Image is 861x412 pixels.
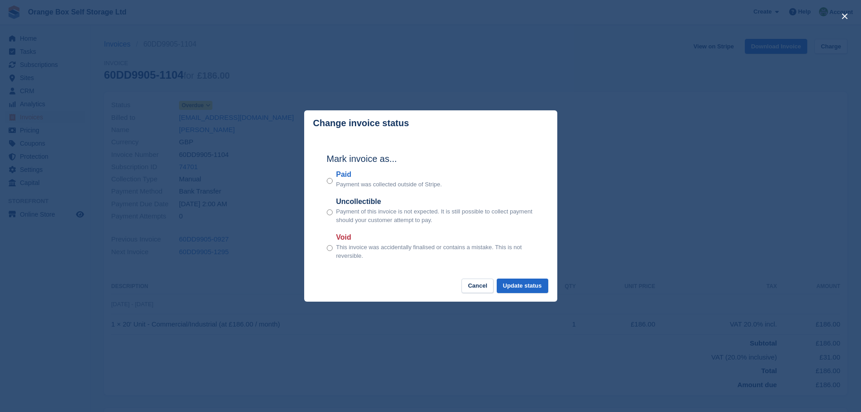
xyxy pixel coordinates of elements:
button: close [837,9,852,24]
p: Payment of this invoice is not expected. It is still possible to collect payment should your cust... [336,207,535,225]
label: Void [336,232,535,243]
label: Uncollectible [336,196,535,207]
h2: Mark invoice as... [327,152,535,166]
p: This invoice was accidentally finalised or contains a mistake. This is not reversible. [336,243,535,260]
p: Change invoice status [313,118,409,128]
label: Paid [336,169,442,180]
p: Payment was collected outside of Stripe. [336,180,442,189]
button: Cancel [461,279,494,294]
button: Update status [497,279,548,294]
